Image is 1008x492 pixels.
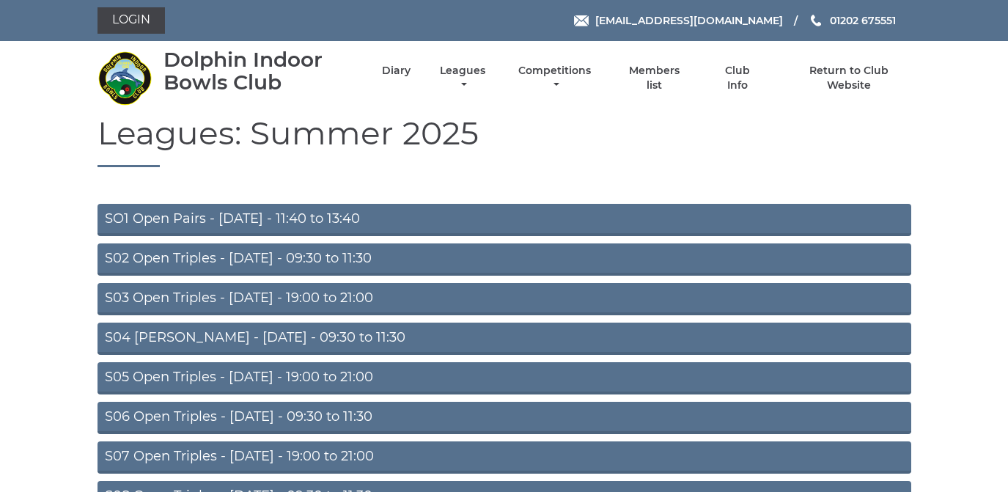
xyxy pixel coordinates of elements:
[620,64,688,92] a: Members list
[595,14,783,27] span: [EMAIL_ADDRESS][DOMAIN_NAME]
[574,12,783,29] a: Email [EMAIL_ADDRESS][DOMAIN_NAME]
[98,323,911,355] a: S04 [PERSON_NAME] - [DATE] - 09:30 to 11:30
[98,7,165,34] a: Login
[98,362,911,394] a: S05 Open Triples - [DATE] - 19:00 to 21:00
[163,48,356,94] div: Dolphin Indoor Bowls Club
[574,15,589,26] img: Email
[515,64,595,92] a: Competitions
[98,441,911,474] a: S07 Open Triples - [DATE] - 19:00 to 21:00
[98,115,911,167] h1: Leagues: Summer 2025
[98,204,911,236] a: SO1 Open Pairs - [DATE] - 11:40 to 13:40
[382,64,411,78] a: Diary
[787,64,910,92] a: Return to Club Website
[714,64,762,92] a: Club Info
[809,12,896,29] a: Phone us 01202 675551
[98,283,911,315] a: S03 Open Triples - [DATE] - 19:00 to 21:00
[98,51,152,106] img: Dolphin Indoor Bowls Club
[830,14,896,27] span: 01202 675551
[98,243,911,276] a: S02 Open Triples - [DATE] - 09:30 to 11:30
[811,15,821,26] img: Phone us
[98,402,911,434] a: S06 Open Triples - [DATE] - 09:30 to 11:30
[436,64,489,92] a: Leagues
